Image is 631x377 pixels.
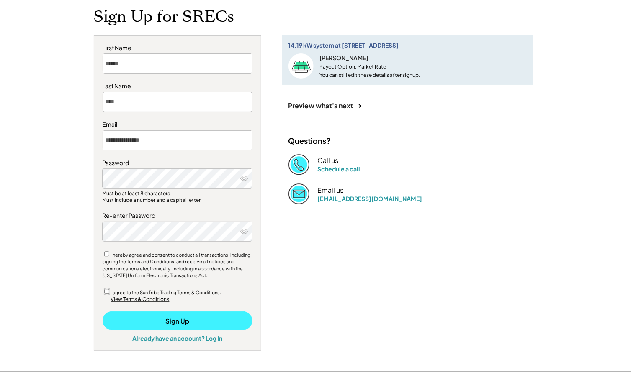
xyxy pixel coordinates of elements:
div: Last Name [103,82,252,90]
div: Payout Option: Market Rate [320,64,527,70]
a: [EMAIL_ADDRESS][DOMAIN_NAME] [318,195,422,202]
div: You can still edit these details after signup. [320,72,527,79]
label: I hereby agree and consent to conduct all transactions, including signing the Terms and Condition... [103,252,251,278]
div: Email [103,120,252,129]
a: Schedule a call [318,165,361,173]
div: Call us [318,156,339,165]
button: Sign Up [103,311,252,330]
div: Already have an account? Log In [132,334,222,342]
div: View Terms & Conditions [111,296,170,303]
div: 14.19 kW system at [STREET_ADDRESS] [288,41,399,50]
img: Size%403x.png [288,53,314,79]
div: [PERSON_NAME] [320,54,527,61]
h1: Sign Up for SRECs [94,7,538,27]
div: Re-enter Password [103,211,252,220]
img: Phone%20copy%403x.png [288,154,309,175]
img: Email%202%403x.png [288,183,309,204]
div: Questions? [288,136,331,145]
div: First Name [103,44,252,52]
div: Must be at least 8 characters Must include a number and a capital letter [103,190,252,203]
div: Password [103,159,252,167]
div: Preview what's next [288,102,354,110]
label: I agree to the Sun Tribe Trading Terms & Conditions. [111,290,221,295]
div: Email us [318,186,344,195]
